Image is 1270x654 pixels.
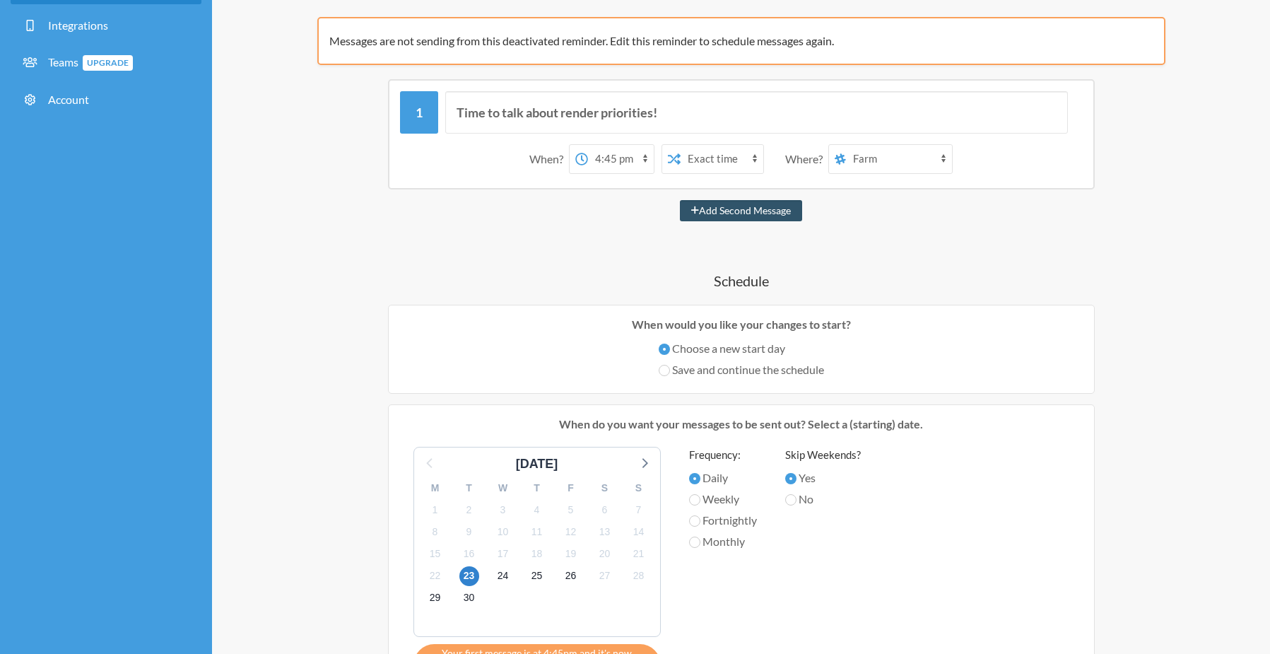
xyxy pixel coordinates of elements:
[785,494,796,506] input: No
[689,515,700,527] input: Fortnightly
[493,522,513,542] span: Friday 10 October 2025
[595,500,615,520] span: Monday 6 October 2025
[554,477,588,499] div: F
[689,469,757,486] label: Daily
[561,522,581,542] span: Sunday 12 October 2025
[493,544,513,564] span: Friday 17 October 2025
[689,447,757,463] label: Frequency:
[83,55,133,71] span: Upgrade
[561,566,581,586] span: Sunday 26 October 2025
[588,477,622,499] div: S
[493,566,513,586] span: Friday 24 October 2025
[425,500,445,520] span: Wednesday 1 October 2025
[595,544,615,564] span: Monday 20 October 2025
[527,500,547,520] span: Saturday 4 October 2025
[527,544,547,564] span: Saturday 18 October 2025
[680,200,802,221] button: Add Second Message
[527,566,547,586] span: Saturday 25 October 2025
[48,55,133,69] span: Teams
[659,344,670,355] input: Choose a new start day
[459,522,479,542] span: Thursday 9 October 2025
[48,93,89,106] span: Account
[689,512,757,529] label: Fortnightly
[399,416,1083,433] p: When do you want your messages to be sent out? Select a (starting) date.
[629,544,649,564] span: Tuesday 21 October 2025
[48,18,108,32] span: Integrations
[445,91,1068,134] input: Message
[689,473,700,484] input: Daily
[595,522,615,542] span: Monday 13 October 2025
[622,477,656,499] div: S
[425,566,445,586] span: Wednesday 22 October 2025
[629,522,649,542] span: Tuesday 14 October 2025
[510,455,564,474] div: [DATE]
[659,361,824,378] label: Save and continue the schedule
[520,477,554,499] div: T
[425,522,445,542] span: Wednesday 8 October 2025
[629,566,649,586] span: Tuesday 28 October 2025
[459,588,479,608] span: Thursday 30 October 2025
[317,271,1165,291] h4: Schedule
[329,33,1143,49] p: Messages are not sending from this deactivated reminder. Edit this reminder to schedule messages ...
[11,47,201,78] a: TeamsUpgrade
[785,491,861,508] label: No
[11,10,201,41] a: Integrations
[629,500,649,520] span: Tuesday 7 October 2025
[493,500,513,520] span: Friday 3 October 2025
[689,537,700,548] input: Monthly
[659,340,824,357] label: Choose a new start day
[785,469,861,486] label: Yes
[486,477,520,499] div: W
[425,588,445,608] span: Wednesday 29 October 2025
[689,533,757,550] label: Monthly
[689,491,757,508] label: Weekly
[11,84,201,115] a: Account
[399,316,1083,333] p: When would you like your changes to start?
[561,500,581,520] span: Sunday 5 October 2025
[529,144,569,174] div: When?
[459,500,479,520] span: Thursday 2 October 2025
[595,566,615,586] span: Monday 27 October 2025
[689,494,700,506] input: Weekly
[785,144,828,174] div: Where?
[527,522,547,542] span: Saturday 11 October 2025
[785,447,861,463] label: Skip Weekends?
[561,544,581,564] span: Sunday 19 October 2025
[425,544,445,564] span: Wednesday 15 October 2025
[659,365,670,376] input: Save and continue the schedule
[459,544,479,564] span: Thursday 16 October 2025
[418,477,452,499] div: M
[785,473,796,484] input: Yes
[452,477,486,499] div: T
[459,566,479,586] span: Thursday 23 October 2025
